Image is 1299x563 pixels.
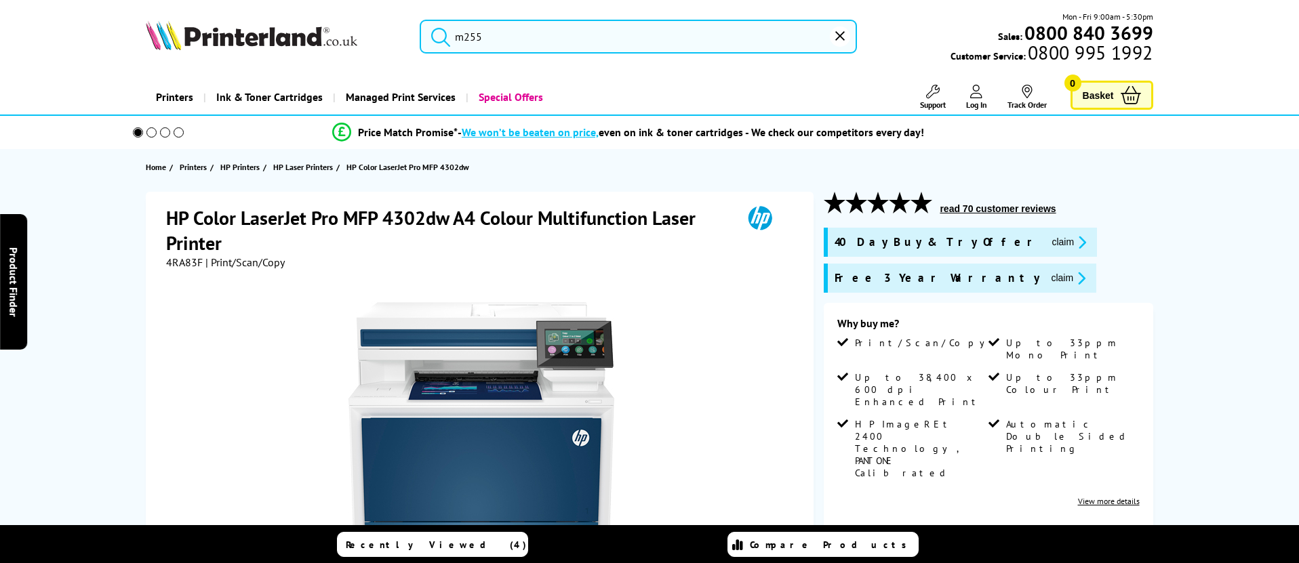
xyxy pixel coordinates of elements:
span: Product Finder [7,247,20,316]
a: HP Color LaserJet Pro MFP 4302dw [346,160,473,174]
button: promo-description [1047,234,1090,250]
img: HP Color LaserJet Pro MFP 4302dw [348,296,614,562]
span: Printers [180,160,207,174]
a: Support [920,85,946,110]
span: Support [920,100,946,110]
img: HP [729,205,791,230]
button: read 70 customer reviews [936,203,1060,215]
a: Basket 0 [1071,81,1153,110]
a: 0800 840 3699 [1022,26,1153,39]
span: Ink & Toner Cartridges [216,80,323,114]
span: | Print/Scan/Copy [205,255,285,269]
span: Automatic Double Sided Printing [1006,418,1136,455]
span: Basket [1083,86,1114,104]
a: Printerland Logo [146,20,403,53]
span: Log In [966,100,987,110]
span: Sales: [998,30,1022,43]
a: HP Printers [220,160,263,174]
div: - even on ink & toner cartridges - We check our competitors every day! [458,125,924,139]
a: Recently Viewed (4) [337,532,528,557]
img: Printerland Logo [146,20,357,50]
span: We won’t be beaten on price, [462,125,599,139]
span: 0800 995 1992 [1026,46,1153,59]
a: HP Laser Printers [273,160,336,174]
span: Customer Service: [951,46,1153,62]
span: HP Laser Printers [273,160,333,174]
span: £294.90 [1003,520,1068,545]
a: Managed Print Services [333,80,466,114]
span: £245.75 [908,520,974,545]
span: 40 Day Buy & Try Offer [835,234,1041,250]
a: Printers [146,80,203,114]
button: promo-description [1047,270,1090,286]
a: Printers [180,160,210,174]
span: Print/Scan/Copy [855,337,995,349]
span: Up to 38,400 x 600 dpi Enhanced Print [855,371,985,408]
a: Track Order [1007,85,1047,110]
div: Why buy me? [837,316,1139,337]
a: Special Offers [466,80,553,114]
span: Up to 33ppm Mono Print [1006,337,1136,361]
span: Mon - Fri 9:00am - 5:30pm [1062,10,1153,23]
span: Recently Viewed (4) [346,539,527,551]
span: Price Match Promise* [358,125,458,139]
span: HP ImageREt 2400 Technology, PANTONE Calibrated [855,418,985,479]
span: HP Printers [220,160,260,174]
h1: HP Color LaserJet Pro MFP 4302dw A4 Colour Multifunction Laser Printer [166,205,729,255]
span: Home [146,160,166,174]
b: 0800 840 3699 [1024,20,1153,45]
span: 0 [1064,75,1081,91]
span: 4RA83F [166,255,203,269]
li: modal_Promise [114,121,1142,144]
a: View more details [1078,496,1140,506]
a: Ink & Toner Cartridges [203,80,333,114]
a: Home [146,160,169,174]
span: Free 3 Year Warranty [835,270,1040,286]
span: Up to 33ppm Colour Print [1006,371,1136,396]
span: Compare Products [750,539,914,551]
span: HP Color LaserJet Pro MFP 4302dw [346,160,469,174]
a: Compare Products [727,532,919,557]
a: Log In [966,85,987,110]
